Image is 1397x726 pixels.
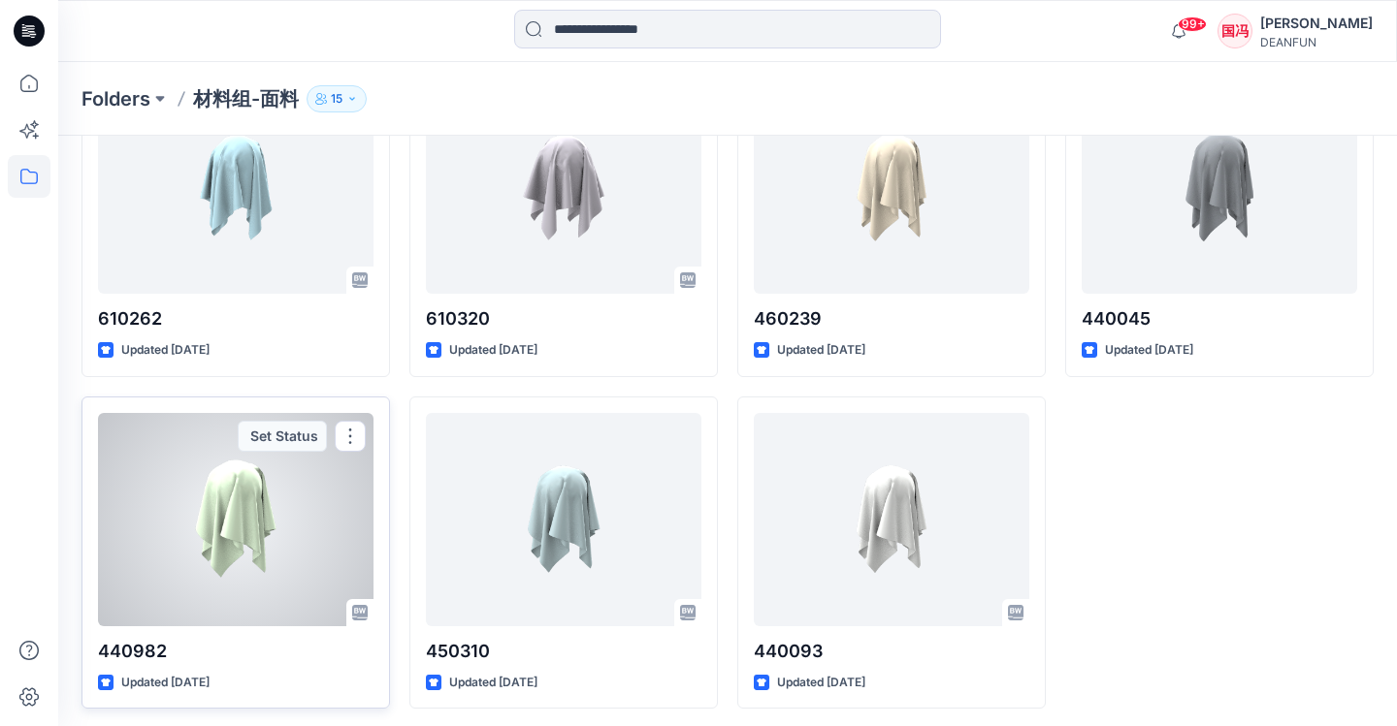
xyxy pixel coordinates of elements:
button: 15 [307,85,367,112]
div: [PERSON_NAME] [1260,12,1373,35]
p: 450310 [426,638,701,665]
p: 440982 [98,638,374,665]
p: 460239 [754,305,1029,332]
p: Updated [DATE] [1105,340,1193,361]
p: Updated [DATE] [121,673,210,693]
p: 610320 [426,305,701,332]
p: Updated [DATE] [449,673,537,693]
p: Updated [DATE] [777,340,865,361]
p: 15 [331,88,342,110]
a: 440045 [1082,80,1357,294]
a: 440093 [754,413,1029,626]
span: 99+ [1178,16,1207,32]
div: DEANFUN [1260,35,1373,49]
div: 国冯 [1218,14,1252,48]
p: 材料组-面料 [193,85,299,112]
a: 610262 [98,80,374,294]
p: Updated [DATE] [449,340,537,361]
a: 450310 [426,413,701,626]
a: 440982 [98,413,374,626]
p: Updated [DATE] [121,340,210,361]
a: Folders [81,85,150,112]
p: 440045 [1082,305,1357,332]
a: 610320 [426,80,701,294]
p: Updated [DATE] [777,673,865,693]
a: 460239 [754,80,1029,294]
p: 440093 [754,638,1029,665]
p: 610262 [98,305,374,332]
